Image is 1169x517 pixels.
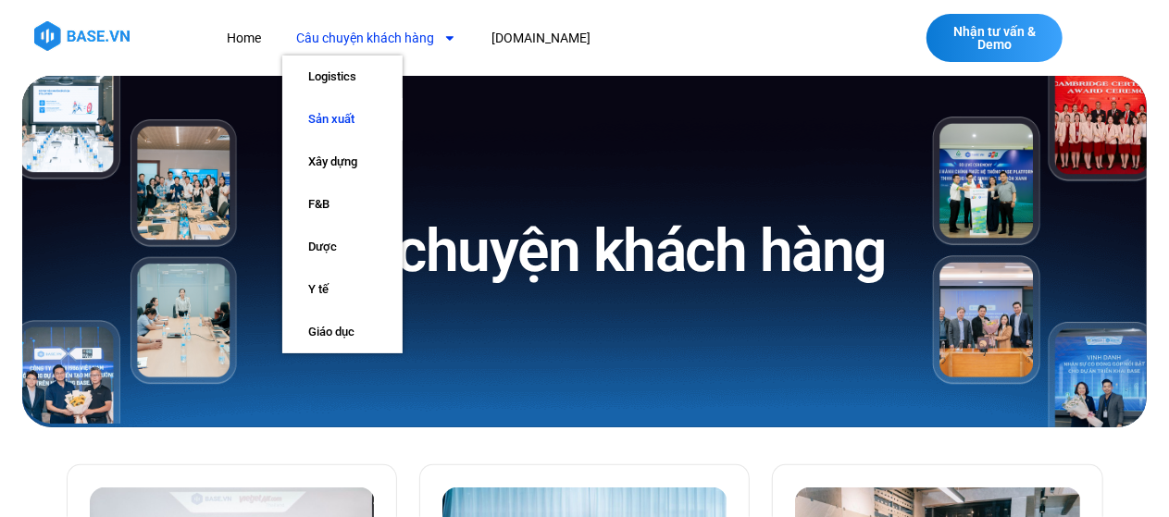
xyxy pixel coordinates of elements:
[282,226,403,268] a: Dược
[282,141,403,183] a: Xây dựng
[926,14,1063,62] a: Nhận tư vấn & Demo
[282,183,403,226] a: F&B
[282,311,403,353] a: Giáo dục
[282,98,403,141] a: Sản xuất
[282,55,403,353] ul: Câu chuyện khách hàng
[283,213,886,289] h1: Câu chuyện khách hàng
[478,21,604,55] a: [DOMAIN_NAME]
[282,21,470,55] a: Câu chuyện khách hàng
[282,268,403,311] a: Y tế
[282,55,403,98] a: Logistics
[213,21,834,55] nav: Menu
[945,25,1044,51] span: Nhận tư vấn & Demo
[213,21,275,55] a: Home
